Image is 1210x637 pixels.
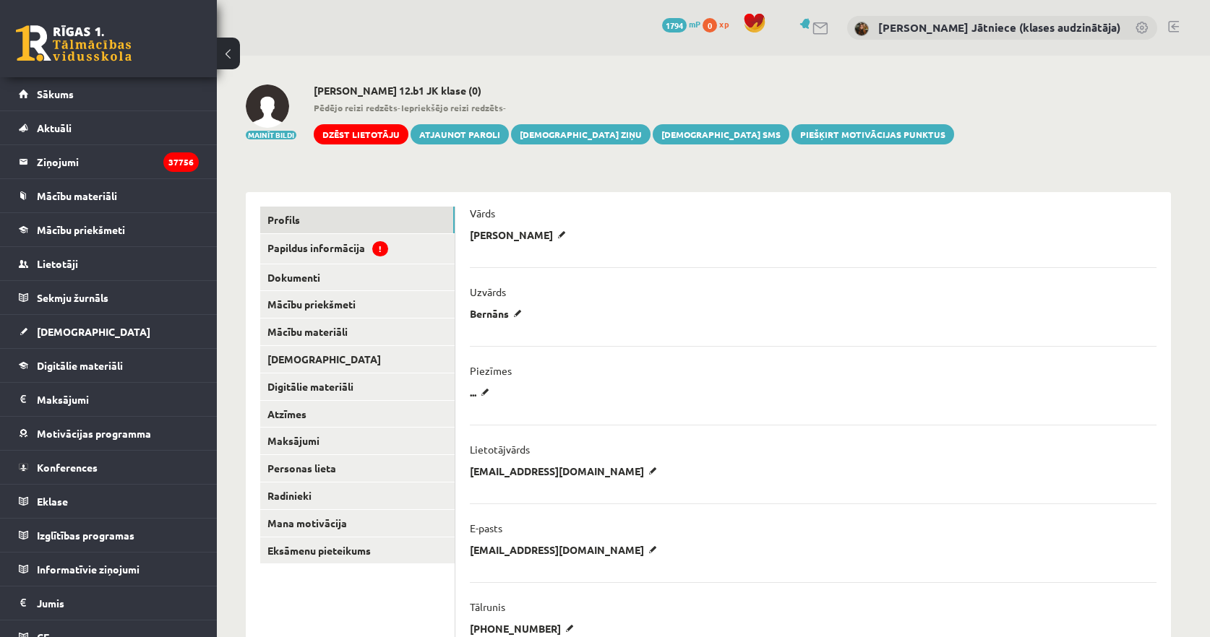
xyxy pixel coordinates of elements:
span: ! [372,241,388,256]
p: ... [470,386,494,399]
span: Aktuāli [37,121,72,134]
p: [PHONE_NUMBER] [470,622,579,635]
a: Izglītības programas [19,519,199,552]
a: Sekmju žurnāls [19,281,199,314]
a: Atjaunot paroli [411,124,509,144]
img: Kristofers Bernāns [246,84,289,128]
legend: Maksājumi [37,383,199,416]
a: Lietotāji [19,247,199,280]
a: Aktuāli [19,111,199,144]
p: Piezīmes [470,364,512,377]
a: Digitālie materiāli [19,349,199,382]
a: Ziņojumi37756 [19,145,199,178]
a: Personas lieta [260,455,455,482]
span: Sākums [37,87,74,100]
p: Vārds [470,207,495,220]
a: 1794 mP [662,18,700,30]
a: [DEMOGRAPHIC_DATA] ziņu [511,124,651,144]
p: E-pasts [470,521,502,534]
img: Anda Laine Jātniece (klases audzinātāja) [854,22,869,36]
a: Mācību priekšmeti [19,213,199,246]
a: Motivācijas programma [19,417,199,450]
span: Informatīvie ziņojumi [37,563,140,576]
span: Eklase [37,495,68,508]
span: Lietotāji [37,257,78,270]
p: [EMAIL_ADDRESS][DOMAIN_NAME] [470,464,662,477]
a: Mācību materiāli [260,318,455,345]
a: Mācību materiāli [19,179,199,212]
a: Radinieki [260,482,455,509]
b: Iepriekšējo reizi redzēts [401,102,503,113]
p: Uzvārds [470,285,506,298]
i: 37756 [163,152,199,172]
p: Bernāns [470,307,527,320]
a: Dzēst lietotāju [314,124,408,144]
a: Maksājumi [19,383,199,416]
a: Mana motivācija [260,510,455,537]
p: [PERSON_NAME] [470,228,571,241]
span: Motivācijas programma [37,427,151,440]
b: Pēdējo reizi redzēts [314,102,398,113]
button: Mainīt bildi [246,131,296,139]
span: Digitālie materiāli [37,359,123,372]
p: Lietotājvārds [470,443,530,456]
a: Sākums [19,77,199,110]
a: Profils [260,207,455,233]
a: 0 xp [703,18,736,30]
a: Informatīvie ziņojumi [19,552,199,586]
span: 1794 [662,18,687,32]
a: Papildus informācija! [260,234,455,264]
span: Mācību priekšmeti [37,223,125,236]
a: Jumis [19,586,199,620]
span: Jumis [37,597,64,610]
span: mP [689,18,700,30]
a: Rīgas 1. Tālmācības vidusskola [16,25,132,61]
span: Izglītības programas [37,529,134,542]
p: [EMAIL_ADDRESS][DOMAIN_NAME] [470,543,662,556]
a: Digitālie materiāli [260,373,455,400]
span: 0 [703,18,717,32]
span: - - [314,101,954,114]
span: xp [719,18,729,30]
span: Sekmju žurnāls [37,291,108,304]
a: [DEMOGRAPHIC_DATA] SMS [653,124,789,144]
span: Mācību materiāli [37,189,117,202]
legend: Ziņojumi [37,145,199,178]
span: [DEMOGRAPHIC_DATA] [37,325,150,338]
p: Tālrunis [470,600,505,613]
a: Mācību priekšmeti [260,291,455,318]
a: Eksāmenu pieteikums [260,537,455,564]
a: Maksājumi [260,428,455,454]
span: Konferences [37,461,98,474]
a: [DEMOGRAPHIC_DATA] [260,346,455,373]
a: Piešķirt motivācijas punktus [791,124,954,144]
a: Eklase [19,485,199,518]
a: Dokumenti [260,264,455,291]
a: [PERSON_NAME] Jātniece (klases audzinātāja) [878,20,1120,35]
a: Konferences [19,451,199,484]
a: Atzīmes [260,401,455,428]
a: [DEMOGRAPHIC_DATA] [19,315,199,348]
h2: [PERSON_NAME] 12.b1 JK klase (0) [314,84,954,97]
